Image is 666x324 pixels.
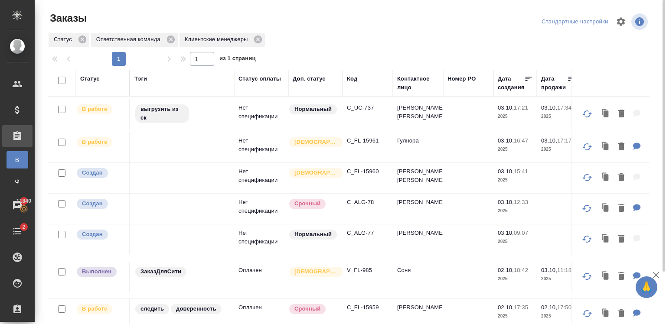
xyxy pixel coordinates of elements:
p: 17:50 [557,304,571,311]
p: 03.10, [498,230,514,236]
div: Статус [49,33,89,47]
p: 03.10, [541,267,557,273]
p: 16:47 [514,137,528,144]
p: 2025 [541,112,576,121]
p: Создан [82,168,103,177]
p: 03.10, [498,137,514,144]
td: [PERSON_NAME] [PERSON_NAME] [393,163,443,193]
p: 17:17 [557,137,571,144]
p: 03.10, [498,104,514,111]
p: C_ALG-78 [347,198,388,207]
div: Статус оплаты [238,75,281,83]
p: 2025 [498,176,532,185]
p: 2025 [498,237,532,246]
button: Клонировать [597,169,614,187]
div: Выставляется автоматически для первых 3 заказов нового контактного лица. Особое внимание [288,136,338,148]
button: Обновить [577,266,597,287]
p: следить [140,305,164,313]
p: 17:34 [557,104,571,111]
p: 2025 [498,207,532,215]
p: C_ALG-77 [347,229,388,237]
p: Выполнен [82,267,111,276]
span: из 1 страниц [219,53,256,66]
button: Удалить [614,105,629,123]
td: [PERSON_NAME] [393,194,443,224]
button: Для КМ: от КВ: на англ и нз, ответ в вотс ап, удобно забрать в сити [629,268,645,285]
button: Удалить [614,138,629,156]
p: выгрузить из ск [140,105,184,122]
p: В работе [82,305,107,313]
span: 🙏 [639,278,654,296]
button: Удалить [614,268,629,285]
p: 17:35 [514,304,528,311]
td: Нет спецификации [234,194,288,224]
button: Обновить [577,136,597,157]
button: Клонировать [597,105,614,123]
div: Выставляет ПМ после принятия заказа от КМа [76,104,125,115]
p: 2025 [541,145,576,154]
div: split button [539,15,610,29]
button: Клонировать [597,200,614,217]
p: [DEMOGRAPHIC_DATA] [294,138,338,146]
button: Обновить [577,229,597,249]
button: Клонировать [597,230,614,248]
p: 17:21 [514,104,528,111]
div: Статус по умолчанию для стандартных заказов [288,229,338,240]
span: 2 [17,223,30,231]
p: доверенность [176,305,216,313]
p: [DEMOGRAPHIC_DATA] [294,267,338,276]
div: Номер PO [447,75,476,83]
button: Клонировать [597,305,614,323]
a: В [7,151,28,168]
div: Выставляется автоматически, если на указанный объем услуг необходимо больше времени в стандартном... [288,303,338,315]
span: Заказы [48,11,87,25]
div: Дата продажи [541,75,567,92]
td: Нет спецификации [234,99,288,130]
p: C_FL-15959 [347,303,388,312]
div: Выставляет ПМ после принятия заказа от КМа [76,136,125,148]
div: Код [347,75,357,83]
button: Клонировать [597,268,614,285]
button: Удалить [614,169,629,187]
span: В [11,156,24,164]
td: Нет спецификации [234,224,288,255]
td: Нет спецификации [234,132,288,162]
p: 11:18 [557,267,571,273]
p: 2025 [541,312,576,321]
div: Тэги [134,75,147,83]
td: [PERSON_NAME] [393,224,443,255]
p: В работе [82,138,107,146]
p: В работе [82,105,107,113]
p: V_FL-985 [347,266,388,275]
div: Доп. статус [293,75,326,83]
button: Удалить [614,305,629,323]
button: Обновить [577,198,597,219]
td: Оплачен [234,262,288,292]
p: 03.10, [498,168,514,175]
p: 02.10, [541,304,557,311]
div: Статус [80,75,100,83]
p: Ответственная команда [96,35,163,44]
p: Срочный [294,199,320,208]
div: Выставляет ПМ после принятия заказа от КМа [76,303,125,315]
div: Ответственная команда [91,33,178,47]
button: Удалить [614,230,629,248]
div: выгрузить из ск [134,104,230,124]
span: 11840 [11,197,36,205]
button: Удалить [614,200,629,217]
div: Статус по умолчанию для стандартных заказов [288,104,338,115]
p: Клиентские менеджеры [185,35,251,44]
span: Посмотреть информацию [631,13,650,30]
button: Обновить [577,303,597,324]
a: 11840 [2,194,33,216]
div: Выставляется автоматически, если на указанный объем услуг необходимо больше времени в стандартном... [288,198,338,210]
button: 🙏 [636,276,657,298]
span: Ф [11,177,24,186]
p: Нормальный [294,230,332,239]
div: следить, доверенность [134,303,230,315]
div: Контактное лицо [397,75,439,92]
a: Ф [7,173,28,190]
p: 12:33 [514,199,528,205]
p: 2025 [541,275,576,283]
p: Срочный [294,305,320,313]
